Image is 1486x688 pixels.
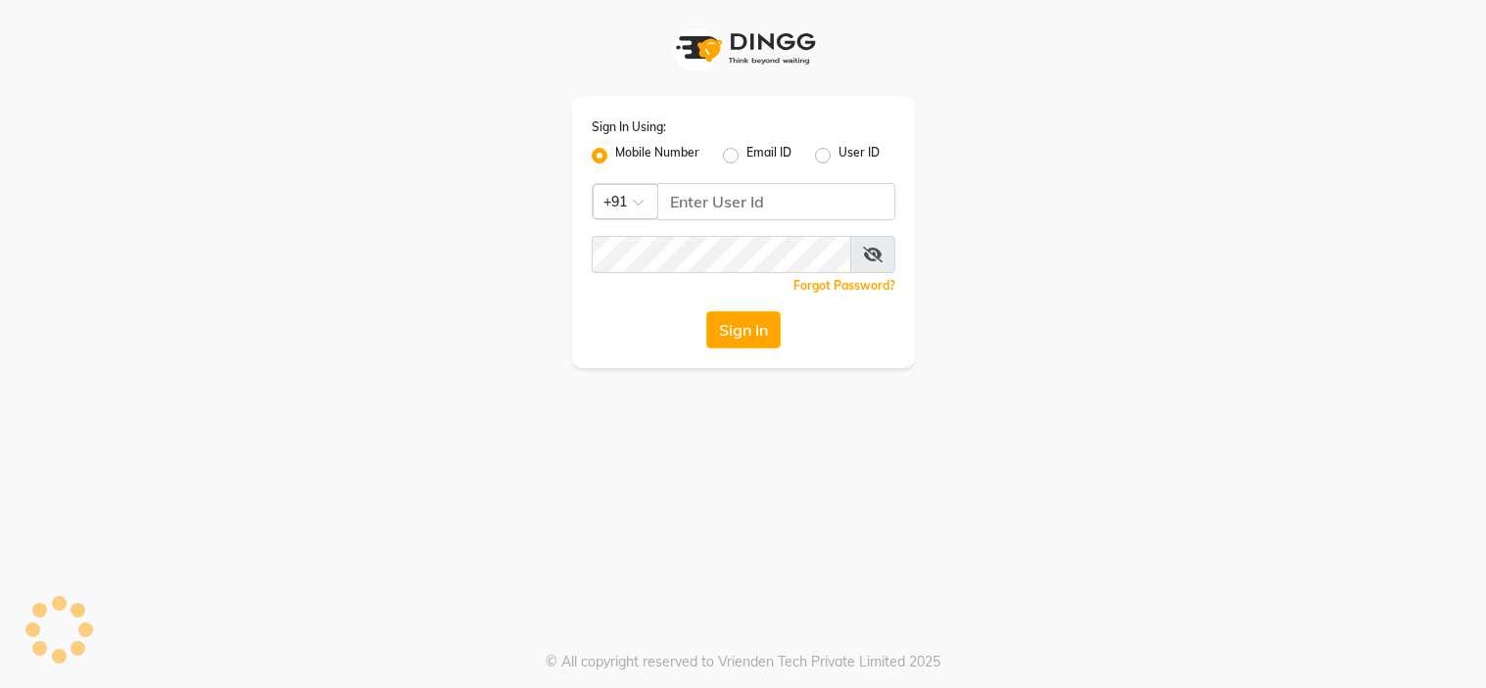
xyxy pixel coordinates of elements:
img: logo1.svg [665,20,822,77]
input: Username [657,183,895,220]
label: Email ID [746,144,791,167]
label: Sign In Using: [592,118,666,136]
input: Username [592,236,851,273]
a: Forgot Password? [793,278,895,293]
button: Sign In [706,311,781,348]
label: User ID [839,144,880,167]
label: Mobile Number [615,144,699,167]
